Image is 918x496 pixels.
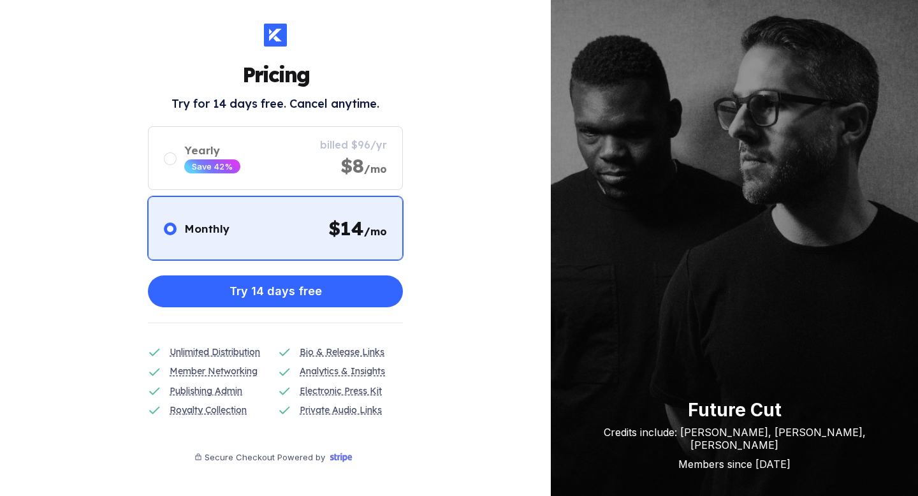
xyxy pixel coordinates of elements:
[171,96,379,111] h2: Try for 14 days free. Cancel anytime.
[148,275,403,307] button: Try 14 days free
[576,399,892,421] div: Future Cut
[576,426,892,451] div: Credits include: [PERSON_NAME], [PERSON_NAME], [PERSON_NAME]
[300,403,382,417] div: Private Audio Links
[364,163,387,175] span: /mo
[192,161,233,171] div: Save 42%
[170,403,247,417] div: Royalty Collection
[170,345,260,359] div: Unlimited Distribution
[576,458,892,470] div: Members since [DATE]
[184,143,240,157] div: Yearly
[170,364,258,378] div: Member Networking
[184,222,229,235] div: Monthly
[300,345,384,359] div: Bio & Release Links
[300,364,385,378] div: Analytics & Insights
[229,279,322,304] div: Try 14 days free
[300,384,382,398] div: Electronic Press Kit
[242,62,309,87] h1: Pricing
[328,216,387,240] div: $ 14
[320,138,387,151] div: billed $96/yr
[364,225,387,238] span: /mo
[205,452,325,462] div: Secure Checkout Powered by
[170,384,242,398] div: Publishing Admin
[340,154,387,178] div: $8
